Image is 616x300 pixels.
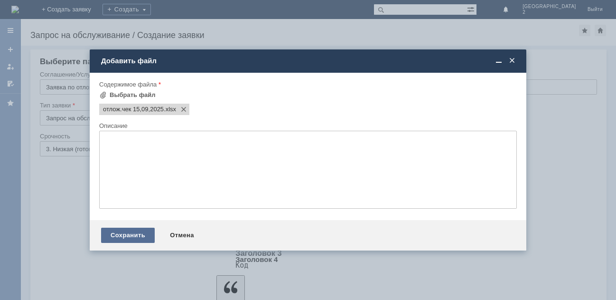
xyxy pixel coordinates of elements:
div: Добавить файл [101,57,517,65]
div: Описание [99,123,515,129]
span: Свернуть (Ctrl + M) [494,57,504,65]
div: Выбрать файл [110,91,156,99]
span: отлож.чек 15,09,2025.xlsx [164,106,176,113]
div: Содержимое файла [99,81,515,87]
span: Закрыть [507,57,517,65]
div: Добрый вечер! [PERSON_NAME] Прошу удалить отлож.чек во вложении [4,4,139,19]
span: отлож.чек 15,09,2025.xlsx [103,106,164,113]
